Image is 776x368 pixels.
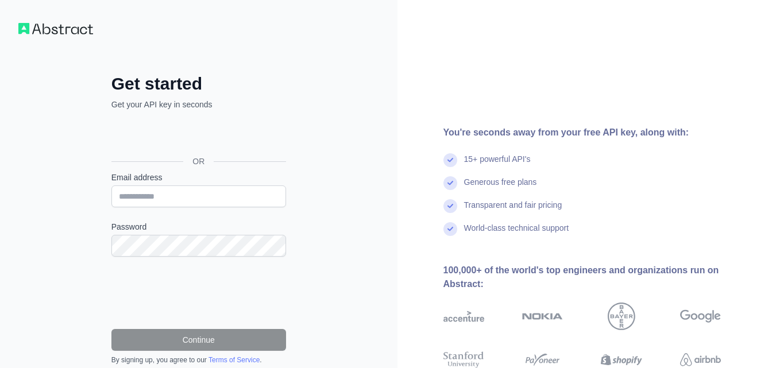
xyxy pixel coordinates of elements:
img: check mark [443,176,457,190]
img: bayer [608,303,635,330]
span: OR [183,156,214,167]
div: Transparent and fair pricing [464,199,562,222]
img: accenture [443,303,484,330]
a: Terms of Service [209,356,260,364]
img: check mark [443,222,457,236]
div: World-class technical support [464,222,569,245]
img: Workflow [18,23,93,34]
button: Continue [111,329,286,351]
label: Password [111,221,286,233]
div: You're seconds away from your free API key, along with: [443,126,758,140]
div: Generous free plans [464,176,537,199]
img: check mark [443,153,457,167]
iframe: reCAPTCHA [111,270,286,315]
p: Get your API key in seconds [111,99,286,110]
img: nokia [522,303,563,330]
img: google [680,303,721,330]
label: Email address [111,172,286,183]
div: 15+ powerful API's [464,153,531,176]
img: check mark [443,199,457,213]
div: 100,000+ of the world's top engineers and organizations run on Abstract: [443,264,758,291]
div: By signing up, you agree to our . [111,355,286,365]
h2: Get started [111,73,286,94]
iframe: Sign in with Google Button [106,123,289,148]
